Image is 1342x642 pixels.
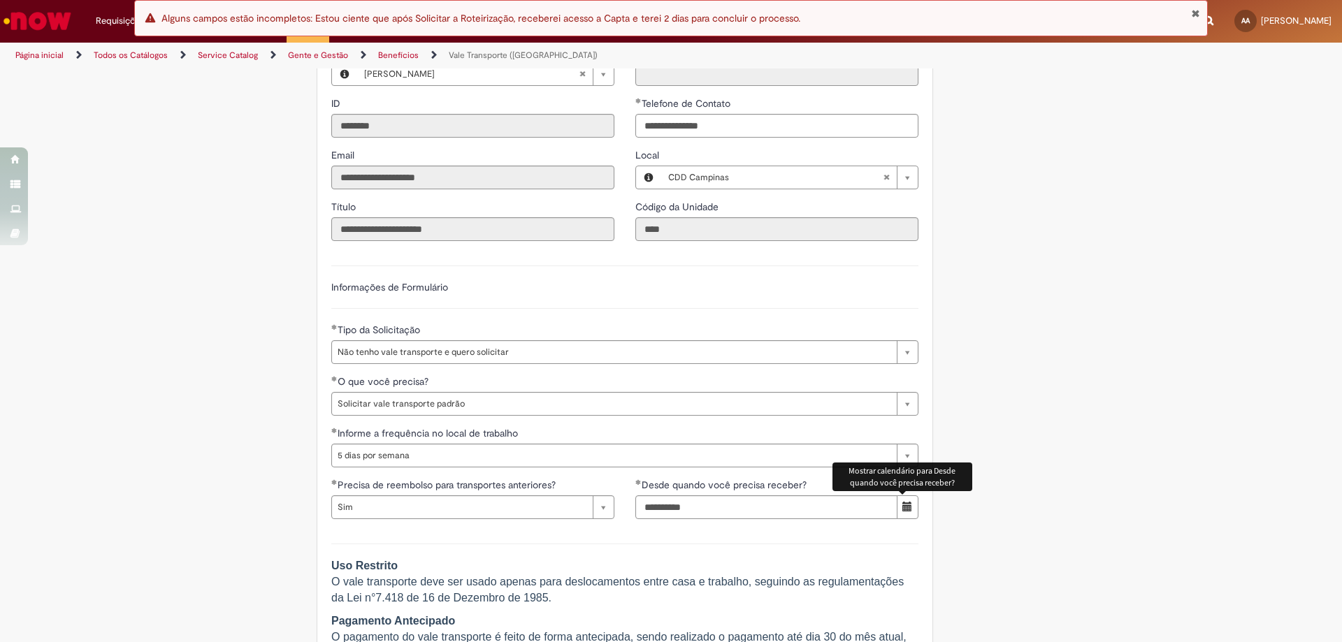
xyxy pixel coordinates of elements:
[94,50,168,61] a: Todos os Catálogos
[331,615,455,627] strong: Pagamento Antecipado
[331,560,904,604] span: O vale transporte deve ser usado apenas para deslocamentos entre casa e trabalho, seguindo as reg...
[338,323,423,336] span: Tipo da Solicitação
[331,217,614,241] input: Título
[331,200,359,214] label: Somente leitura - Título
[338,496,586,518] span: Sim
[449,50,598,61] a: Vale Transporte ([GEOGRAPHIC_DATA])
[635,62,918,86] input: Departamento
[635,98,642,103] span: Obrigatório Preenchido
[331,281,448,293] label: Informações de Formulário
[331,96,343,110] label: Somente leitura - ID
[338,393,890,415] span: Solicitar vale transporte padrão
[357,63,614,85] a: [PERSON_NAME]Limpar campo Favorecido
[1,7,73,35] img: ServiceNow
[378,50,419,61] a: Benefícios
[642,97,733,110] span: Telefone de Contato
[668,166,883,189] span: CDD Campinas
[338,444,890,467] span: 5 dias por semana
[331,97,343,110] span: Somente leitura - ID
[331,166,614,189] input: Email
[331,148,357,162] label: Somente leitura - Email
[635,200,721,213] span: Somente leitura - Código da Unidade
[331,479,338,485] span: Obrigatório Preenchido
[636,166,661,189] button: Local, Visualizar este registro CDD Campinas
[96,14,145,28] span: Requisições
[331,200,359,213] span: Somente leitura - Título
[832,462,972,490] div: Mostrar calendário para Desde quando você precisa receber?
[635,217,918,241] input: Código da Unidade
[572,63,593,85] abbr: Limpar campo Favorecido
[661,166,918,189] a: CDD CampinasLimpar campo Local
[10,43,884,68] ul: Trilhas de página
[161,12,800,24] span: Alguns campos estão incompletos: Estou ciente que após Solicitar a Roteirização, receberei acesso...
[331,376,338,381] span: Obrigatório Preenchido
[1241,16,1250,25] span: AA
[288,50,348,61] a: Gente e Gestão
[198,50,258,61] a: Service Catalog
[338,341,890,363] span: Não tenho vale transporte e quero solicitar
[332,63,357,85] button: Favorecido, Visualizar este registro Alice Amaro
[635,479,642,485] span: Obrigatório Preenchido
[897,495,918,519] button: O seletor de data foi fechado. 01 September 2025 Monday foi selecionado. Mostrar calendário para ...
[331,114,614,138] input: ID
[876,166,897,189] abbr: Limpar campo Local
[331,324,338,330] span: Obrigatório Preenchido
[635,149,662,161] span: Local
[331,560,398,571] strong: Uso Restrito
[1191,8,1200,19] button: Fechar Notificação
[1261,15,1332,27] span: [PERSON_NAME]
[364,63,579,85] span: [PERSON_NAME]
[331,149,357,161] span: Somente leitura - Email
[331,428,338,433] span: Obrigatório Preenchido
[338,375,431,388] span: O que você precisa?
[642,479,809,491] span: Desde quando você precisa receber?
[635,495,897,519] input: Desde quando você precisa receber? 01 September 2025 Monday
[635,114,918,138] input: Telefone de Contato
[338,479,558,491] span: Precisa de reembolso para transportes anteriores?
[635,200,721,214] label: Somente leitura - Código da Unidade
[338,427,521,439] span: Informe a frequência no local de trabalho
[15,50,64,61] a: Página inicial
